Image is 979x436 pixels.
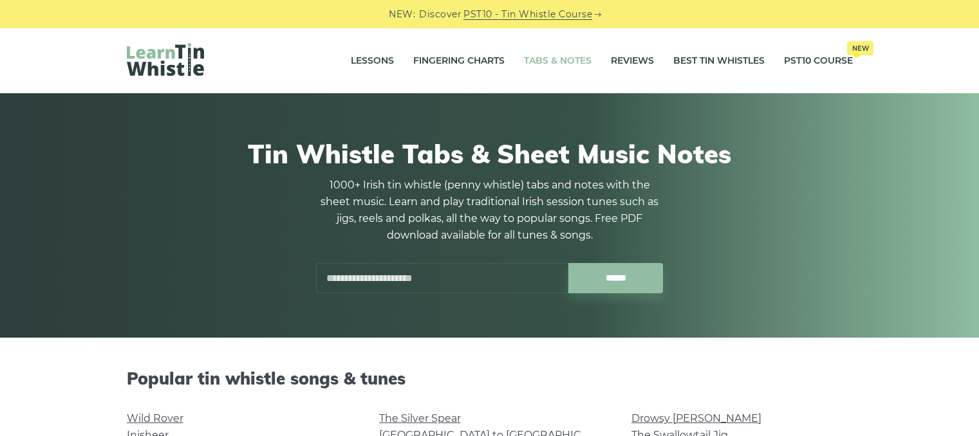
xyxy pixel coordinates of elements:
[784,45,853,77] a: PST10 CourseNew
[611,45,654,77] a: Reviews
[379,412,461,424] a: The Silver Spear
[316,177,664,244] p: 1000+ Irish tin whistle (penny whistle) tabs and notes with the sheet music. Learn and play tradi...
[127,138,853,169] h1: Tin Whistle Tabs & Sheet Music Notes
[631,412,761,424] a: Drowsy [PERSON_NAME]
[673,45,765,77] a: Best Tin Whistles
[127,43,204,76] img: LearnTinWhistle.com
[127,412,183,424] a: Wild Rover
[847,41,873,55] span: New
[524,45,592,77] a: Tabs & Notes
[413,45,505,77] a: Fingering Charts
[127,368,853,388] h2: Popular tin whistle songs & tunes
[351,45,394,77] a: Lessons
